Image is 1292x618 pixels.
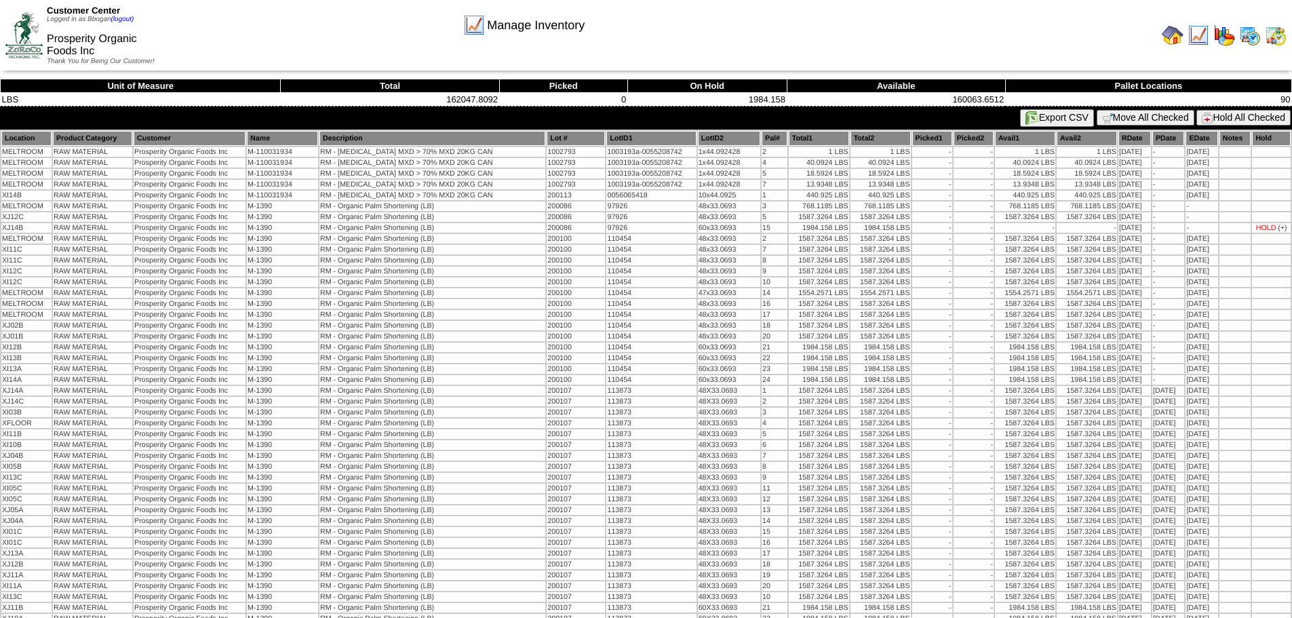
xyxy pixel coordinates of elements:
[319,212,545,222] td: RM - Organic Palm Shortening (LB)
[247,131,318,146] th: Name
[1005,93,1291,107] td: 90
[247,201,318,211] td: M-1390
[1057,223,1117,233] td: -
[627,93,787,107] td: 1984.158
[954,147,994,157] td: -
[954,267,994,276] td: -
[1,191,52,200] td: XI14B
[954,212,994,222] td: -
[698,191,760,200] td: 10x44.0925
[995,169,1055,178] td: 18.5924 LBS
[1118,245,1151,254] td: [DATE]
[850,131,911,146] th: Total2
[789,201,849,211] td: 768.1185 LBS
[698,212,760,222] td: 48x33.0693
[850,223,911,233] td: 1984.158 LBS
[1186,223,1217,233] td: -
[698,288,760,298] td: 47x33.0693
[850,147,911,157] td: 1 LBS
[53,277,132,287] td: RAW MATERIAL
[995,201,1055,211] td: 768.1185 LBS
[606,267,696,276] td: 110454
[789,147,849,157] td: 1 LBS
[698,169,760,178] td: 1x44.092428
[762,245,787,254] td: 7
[606,277,696,287] td: 110454
[627,79,787,93] th: On Hold
[698,267,760,276] td: 48x33.0693
[247,147,318,157] td: M-110031934
[912,223,952,233] td: -
[1,169,52,178] td: MELTROOM
[53,267,132,276] td: RAW MATERIAL
[247,180,318,189] td: M-110031934
[247,212,318,222] td: M-1390
[247,169,318,178] td: M-110031934
[1118,201,1151,211] td: [DATE]
[319,256,545,265] td: RM - Organic Palm Shortening (LB)
[1005,79,1291,93] th: Pallet Locations
[606,131,696,146] th: LotID1
[762,191,787,200] td: 1
[1186,212,1217,222] td: -
[789,288,849,298] td: 1554.2571 LBS
[1,288,52,298] td: MELTROOM
[1,158,52,168] td: MELTROOM
[1118,158,1151,168] td: [DATE]
[319,234,545,244] td: RM - Organic Palm Shortening (LB)
[789,245,849,254] td: 1587.3264 LBS
[134,191,246,200] td: Prosperity Organic Foods Inc
[547,234,605,244] td: 200100
[762,201,787,211] td: 3
[850,191,911,200] td: 440.925 LBS
[319,169,545,178] td: RM - [MEDICAL_DATA] MXD > 70% MXD 20KG CAN
[850,169,911,178] td: 18.5924 LBS
[1057,256,1117,265] td: 1587.3264 LBS
[1057,180,1117,189] td: 13.9348 LBS
[954,223,994,233] td: -
[47,16,134,23] span: Logged in as Bbogan
[606,201,696,211] td: 97926
[134,158,246,168] td: Prosperity Organic Foods Inc
[912,234,952,244] td: -
[606,234,696,244] td: 110454
[606,158,696,168] td: 1003193a-0055208742
[1057,169,1117,178] td: 18.5924 LBS
[912,256,952,265] td: -
[1057,158,1117,168] td: 40.0924 LBS
[487,18,585,33] span: Manage Inventory
[995,158,1055,168] td: 40.0924 LBS
[789,223,849,233] td: 1984.158 LBS
[134,147,246,157] td: Prosperity Organic Foods Inc
[850,201,911,211] td: 768.1185 LBS
[1057,191,1117,200] td: 440.925 LBS
[319,158,545,168] td: RM - [MEDICAL_DATA] MXD > 70% MXD 20KG CAN
[995,180,1055,189] td: 13.9348 LBS
[954,245,994,254] td: -
[1,93,281,107] td: LBS
[850,277,911,287] td: 1587.3264 LBS
[1186,277,1217,287] td: [DATE]
[1057,212,1117,222] td: 1587.3264 LBS
[606,212,696,222] td: 97926
[53,223,132,233] td: RAW MATERIAL
[1,277,52,287] td: XI12C
[995,267,1055,276] td: 1587.3264 LBS
[762,169,787,178] td: 5
[1020,109,1094,127] button: Export CSV
[319,191,545,200] td: RM - [MEDICAL_DATA] MXD > 70% MXD 20KG CAN
[954,169,994,178] td: -
[995,131,1055,146] th: Avail1
[53,191,132,200] td: RAW MATERIAL
[789,191,849,200] td: 440.925 LBS
[281,79,499,93] th: Total
[1118,256,1151,265] td: [DATE]
[912,147,952,157] td: -
[762,256,787,265] td: 8
[134,267,246,276] td: Prosperity Organic Foods Inc
[53,212,132,222] td: RAW MATERIAL
[1152,147,1184,157] td: -
[762,180,787,189] td: 7
[134,245,246,254] td: Prosperity Organic Foods Inc
[319,201,545,211] td: RM - Organic Palm Shortening (LB)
